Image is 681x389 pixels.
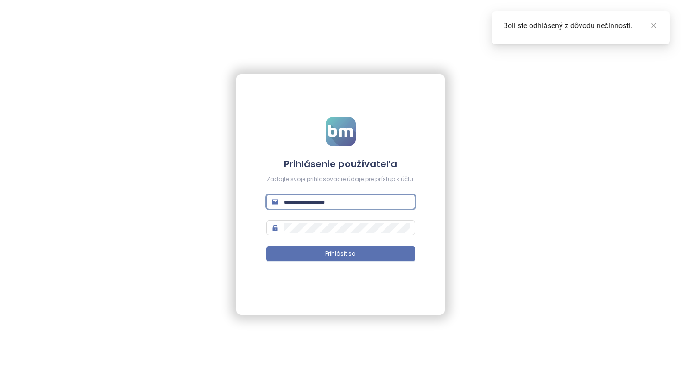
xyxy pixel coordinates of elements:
button: Prihlásiť sa [266,246,415,261]
span: lock [272,225,278,231]
div: Zadajte svoje prihlasovacie údaje pre prístup k účtu. [266,175,415,184]
h4: Prihlásenie používateľa [266,157,415,170]
img: logo [326,117,356,146]
span: close [650,22,657,29]
div: Boli ste odhlásený z dôvodu nečinnosti. [503,20,659,31]
span: Prihlásiť sa [325,250,356,258]
span: mail [272,199,278,205]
